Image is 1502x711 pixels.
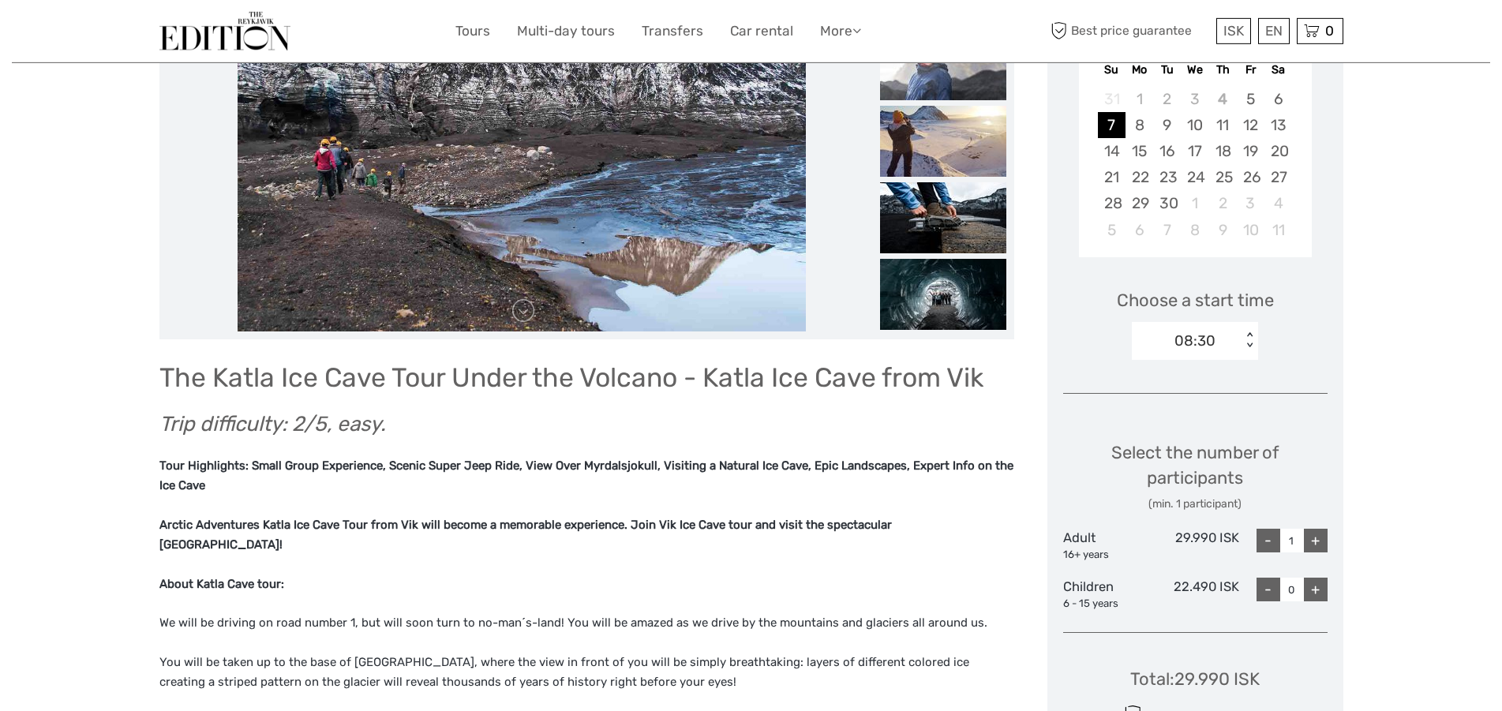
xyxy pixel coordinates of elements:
[1047,18,1212,44] span: Best price guarantee
[1126,190,1153,216] div: Choose Monday, September 29th, 2025
[1209,217,1237,243] div: Choose Thursday, October 9th, 2025
[1126,217,1153,243] div: Choose Monday, October 6th, 2025
[1151,529,1239,562] div: 29.990 ISK
[1237,190,1264,216] div: Choose Friday, October 3rd, 2025
[1098,112,1126,138] div: Choose Sunday, September 7th, 2025
[1126,86,1153,112] div: Not available Monday, September 1st, 2025
[1209,138,1237,164] div: Choose Thursday, September 18th, 2025
[1126,112,1153,138] div: Choose Monday, September 8th, 2025
[1098,86,1126,112] div: Not available Sunday, August 31st, 2025
[1117,288,1274,312] span: Choose a start time
[1264,164,1292,190] div: Choose Saturday, September 27th, 2025
[517,20,615,43] a: Multi-day tours
[159,12,290,51] img: The Reykjavík Edition
[1209,112,1237,138] div: Choose Thursday, September 11th, 2025
[1084,86,1306,243] div: month 2025-09
[159,653,1014,693] p: You will be taken up to the base of [GEOGRAPHIC_DATA], where the view in front of you will be sim...
[1223,23,1244,39] span: ISK
[880,182,1006,253] img: 37e0d04b779f4b4b9fe8f3bb513c4d80_slider_thumbnail.jpg
[1063,578,1152,611] div: Children
[1153,217,1181,243] div: Choose Tuesday, October 7th, 2025
[1237,217,1264,243] div: Choose Friday, October 10th, 2025
[1304,529,1328,552] div: +
[1323,23,1336,39] span: 0
[1063,597,1152,612] div: 6 - 15 years
[1209,164,1237,190] div: Choose Thursday, September 25th, 2025
[159,613,1014,634] p: We will be driving on road number 1, but will soon turn to no-man´s-land! You will be amazed as w...
[1209,59,1237,80] div: Th
[820,20,861,43] a: More
[1126,138,1153,164] div: Choose Monday, September 15th, 2025
[1153,138,1181,164] div: Choose Tuesday, September 16th, 2025
[1098,217,1126,243] div: Choose Sunday, October 5th, 2025
[1153,164,1181,190] div: Choose Tuesday, September 23rd, 2025
[1237,112,1264,138] div: Choose Friday, September 12th, 2025
[1258,18,1290,44] div: EN
[1126,59,1153,80] div: Mo
[1126,164,1153,190] div: Choose Monday, September 22nd, 2025
[1181,59,1208,80] div: We
[1264,112,1292,138] div: Choose Saturday, September 13th, 2025
[1153,190,1181,216] div: Choose Tuesday, September 30th, 2025
[1181,164,1208,190] div: Choose Wednesday, September 24th, 2025
[880,106,1006,177] img: 890df4cda5124bf79656080cc1decee6_slider_thumbnail.jpeg
[182,24,200,43] button: Open LiveChat chat widget
[1237,86,1264,112] div: Choose Friday, September 5th, 2025
[880,29,1006,100] img: a0cf810b92854c03891478aeffa04381_slider_thumbnail.jpeg
[1264,86,1292,112] div: Choose Saturday, September 6th, 2025
[1209,190,1237,216] div: Choose Thursday, October 2nd, 2025
[1151,578,1239,611] div: 22.490 ISK
[159,411,386,436] em: Trip difficulty: 2/5, easy.
[1181,86,1208,112] div: Not available Wednesday, September 3rd, 2025
[1237,164,1264,190] div: Choose Friday, September 26th, 2025
[1304,578,1328,601] div: +
[1264,138,1292,164] div: Choose Saturday, September 20th, 2025
[642,20,703,43] a: Transfers
[1181,217,1208,243] div: Choose Wednesday, October 8th, 2025
[1153,86,1181,112] div: Not available Tuesday, September 2nd, 2025
[1174,331,1215,351] div: 08:30
[1181,112,1208,138] div: Choose Wednesday, September 10th, 2025
[159,577,284,591] strong: About Katla Cave tour:
[159,458,1013,493] strong: Tour Highlights: Small Group Experience, Scenic Super Jeep Ride, View Over Myrdalsjokull, Visitin...
[1237,59,1264,80] div: Fr
[1063,548,1152,563] div: 16+ years
[1130,667,1260,691] div: Total : 29.990 ISK
[1063,529,1152,562] div: Adult
[730,20,793,43] a: Car rental
[1098,59,1126,80] div: Su
[1098,138,1126,164] div: Choose Sunday, September 14th, 2025
[1063,496,1328,512] div: (min. 1 participant)
[1264,59,1292,80] div: Sa
[1264,217,1292,243] div: Choose Saturday, October 11th, 2025
[1264,190,1292,216] div: Choose Saturday, October 4th, 2025
[455,20,490,43] a: Tours
[1209,86,1237,112] div: Not available Thursday, September 4th, 2025
[22,28,178,40] p: We're away right now. Please check back later!
[1153,112,1181,138] div: Choose Tuesday, September 9th, 2025
[1257,578,1280,601] div: -
[1098,164,1126,190] div: Choose Sunday, September 21st, 2025
[1063,440,1328,512] div: Select the number of participants
[1181,190,1208,216] div: Choose Wednesday, October 1st, 2025
[1237,138,1264,164] div: Choose Friday, September 19th, 2025
[159,361,1014,394] h1: The Katla Ice Cave Tour Under the Volcano - Katla Ice Cave from Vik
[1243,332,1257,349] div: < >
[159,518,892,552] strong: Arctic Adventures Katla Ice Cave Tour from Vik will become a memorable experience. Join Vik Ice C...
[1153,59,1181,80] div: Tu
[1257,529,1280,552] div: -
[1181,138,1208,164] div: Choose Wednesday, September 17th, 2025
[1098,190,1126,216] div: Choose Sunday, September 28th, 2025
[880,259,1006,330] img: 2d72580b0af24986bd6e362a5fb4c1a6_slider_thumbnail.jpg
